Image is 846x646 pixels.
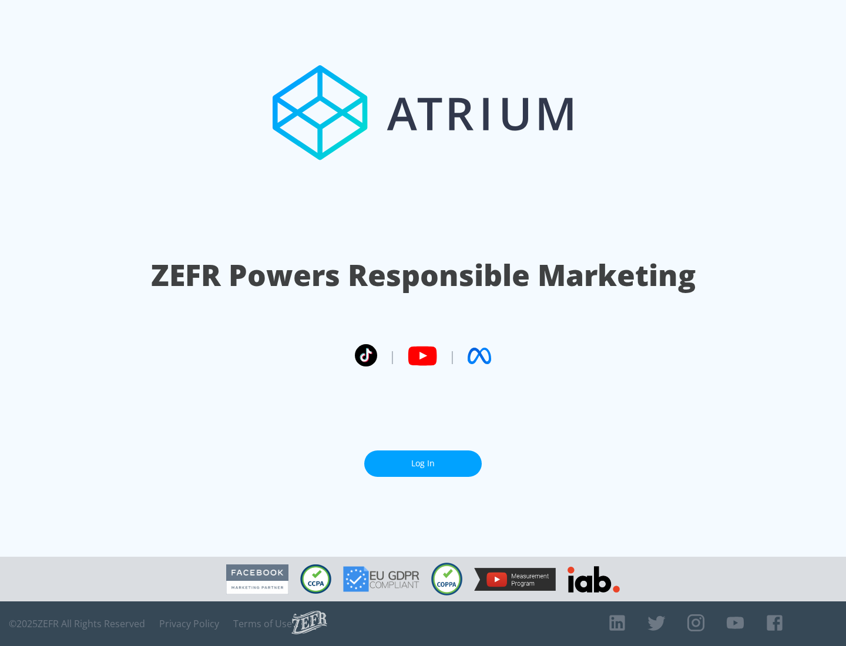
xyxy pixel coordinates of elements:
img: CCPA Compliant [300,564,331,594]
img: COPPA Compliant [431,563,462,595]
img: GDPR Compliant [343,566,419,592]
a: Terms of Use [233,618,292,630]
img: YouTube Measurement Program [474,568,556,591]
a: Log In [364,450,482,477]
span: © 2025 ZEFR All Rights Reserved [9,618,145,630]
h1: ZEFR Powers Responsible Marketing [151,255,696,295]
span: | [389,347,396,365]
a: Privacy Policy [159,618,219,630]
span: | [449,347,456,365]
img: IAB [568,566,620,593]
img: Facebook Marketing Partner [226,564,288,594]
